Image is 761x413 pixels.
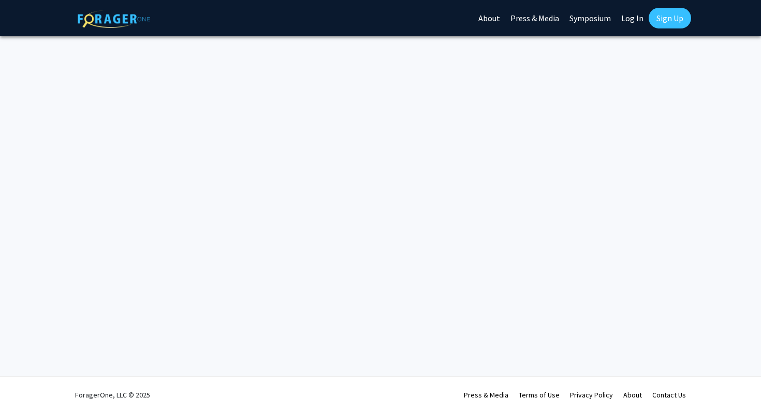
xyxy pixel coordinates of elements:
img: ForagerOne Logo [78,10,150,28]
div: ForagerOne, LLC © 2025 [75,377,150,413]
a: Terms of Use [519,390,560,400]
a: Sign Up [649,8,691,28]
a: Privacy Policy [570,390,613,400]
a: About [623,390,642,400]
a: Contact Us [652,390,686,400]
a: Press & Media [464,390,508,400]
